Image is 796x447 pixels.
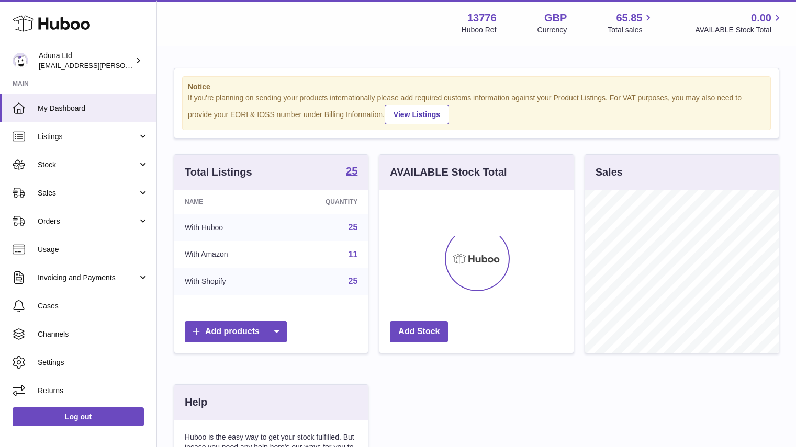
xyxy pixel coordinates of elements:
[390,321,448,342] a: Add Stock
[174,190,281,214] th: Name
[349,223,358,232] a: 25
[537,25,567,35] div: Currency
[38,188,138,198] span: Sales
[390,165,507,179] h3: AVAILABLE Stock Total
[751,11,771,25] span: 0.00
[38,216,138,226] span: Orders
[385,105,449,124] a: View Listings
[281,190,368,214] th: Quantity
[349,277,358,285] a: 25
[467,11,497,25] strong: 13776
[38,358,149,368] span: Settings
[185,165,252,179] h3: Total Listings
[174,214,281,241] td: With Huboo
[38,329,149,339] span: Channels
[188,82,765,92] strong: Notice
[38,273,138,283] span: Invoicing and Payments
[185,321,287,342] a: Add products
[616,11,642,25] span: 65.85
[39,51,133,71] div: Aduna Ltd
[38,160,138,170] span: Stock
[608,25,654,35] span: Total sales
[38,386,149,396] span: Returns
[346,166,357,178] a: 25
[39,61,266,70] span: [EMAIL_ADDRESS][PERSON_NAME][PERSON_NAME][DOMAIN_NAME]
[185,395,207,409] h3: Help
[174,241,281,268] td: With Amazon
[38,245,149,255] span: Usage
[13,407,144,426] a: Log out
[695,25,783,35] span: AVAILABLE Stock Total
[38,104,149,113] span: My Dashboard
[608,11,654,35] a: 65.85 Total sales
[349,250,358,259] a: 11
[188,93,765,124] div: If you're planning on sending your products internationally please add required customs informati...
[38,301,149,311] span: Cases
[346,166,357,176] strong: 25
[544,11,567,25] strong: GBP
[596,165,623,179] h3: Sales
[38,132,138,142] span: Listings
[462,25,497,35] div: Huboo Ref
[174,268,281,295] td: With Shopify
[13,53,28,68] img: deborahe.kamara@aduna.com
[695,11,783,35] a: 0.00 AVAILABLE Stock Total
